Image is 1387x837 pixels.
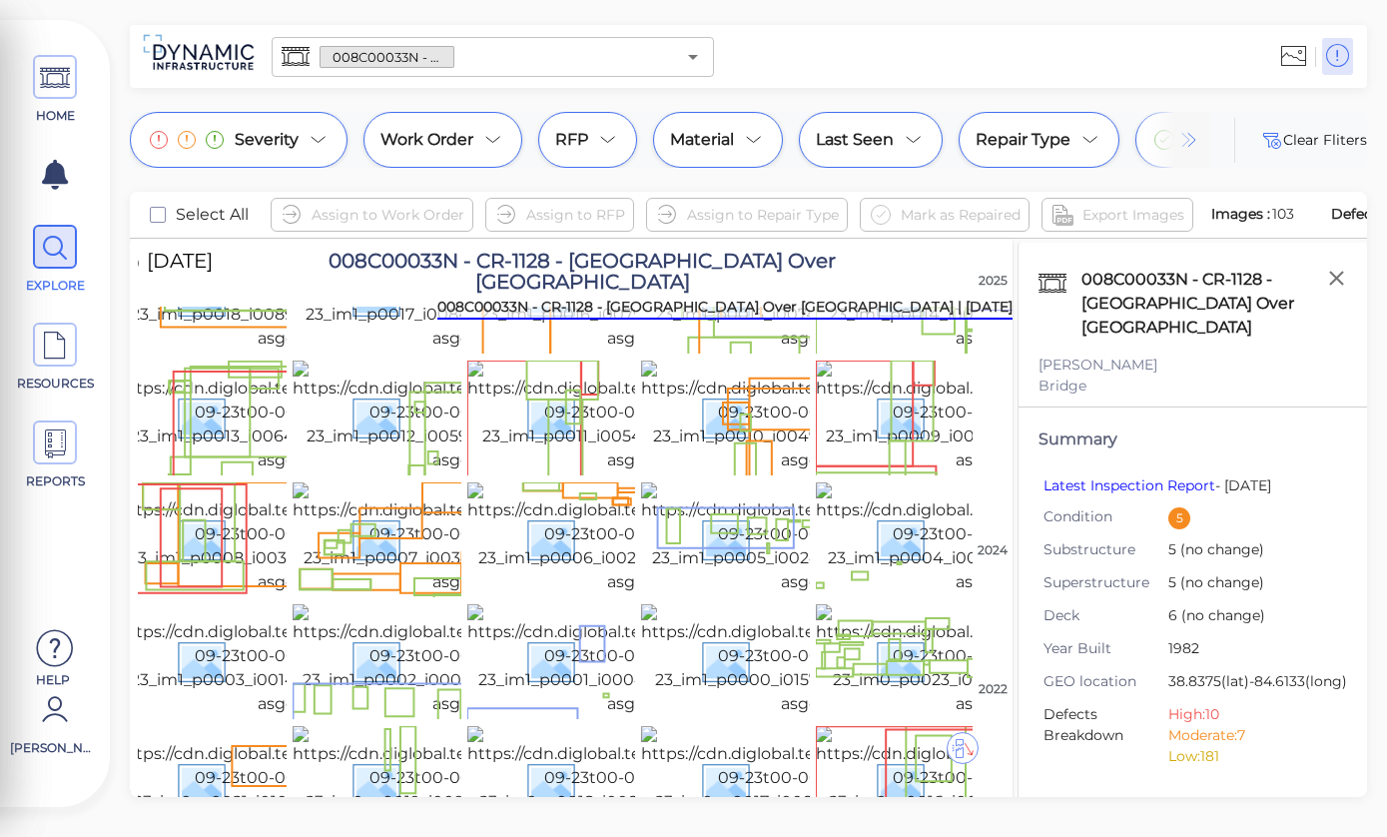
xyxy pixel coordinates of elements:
[380,128,473,152] span: Work Order
[1039,355,1347,376] div: [PERSON_NAME]
[312,203,464,227] span: Assign to Work Order
[467,361,833,472] img: https://cdn.diglobal.tech/width210/1484/2024-09-23t00-00-00_2024-09-23_im1_p0011_i0054_image_inde...
[10,323,100,393] a: RESOURCES
[641,482,1007,594] img: https://cdn.diglobal.tech/width210/1484/2024-09-23t00-00-00_2024-09-23_im1_p0005_i0024_image_inde...
[1043,506,1168,527] span: Condition
[1043,605,1168,626] span: Deck
[1177,606,1265,624] span: (no change)
[860,198,1030,232] button: Mark as Repaired
[13,375,98,393] span: RESOURCES
[1039,376,1347,397] div: Bridge
[1176,573,1264,591] span: (no change)
[670,128,734,152] span: Material
[1039,427,1347,451] div: Summary
[901,203,1021,227] span: Mark as Repaired
[1168,671,1347,694] span: 38.8375 (lat) -84.6133 (long)
[147,251,213,293] span: [DATE]
[555,128,588,152] span: RFP
[13,472,98,490] span: REPORTS
[1043,476,1271,494] span: - [DATE]
[816,604,1181,716] img: https://cdn.diglobal.tech/width210/1484/2024-09-23t00-00-00_2024-09-23_im0_p0023_i0113_image_inde...
[13,107,98,125] span: HOME
[646,198,848,232] button: Assign to Repair Type
[1082,203,1184,227] span: Export Images
[271,198,473,232] button: Assign to Work Order
[10,55,100,125] a: HOME
[641,604,1007,716] img: https://cdn.diglobal.tech/width210/1484/2024-09-23t00-00-00_2024-09-23_im1_p0000_i0157_image_inde...
[10,225,100,295] a: EXPLORE
[235,128,299,152] span: Severity
[13,277,98,295] span: EXPLORE
[1043,704,1168,767] span: Defects Breakdown
[1168,746,1332,767] li: Low: 181
[293,482,658,594] img: https://cdn.diglobal.tech/width210/1484/2024-09-23t00-00-00_2024-09-23_im1_p0007_i0034_image_inde...
[213,251,942,293] span: 008C00033N - CR-1128 - [GEOGRAPHIC_DATA] Over [GEOGRAPHIC_DATA]
[10,739,95,757] span: [PERSON_NAME]
[1168,725,1332,746] li: Moderate: 7
[467,604,833,716] img: https://cdn.diglobal.tech/width210/1484/2024-09-23t00-00-00_2024-09-23_im1_p0001_i0004_image_inde...
[10,671,95,687] span: Help
[679,43,707,71] button: Open
[293,361,658,472] img: https://cdn.diglobal.tech/width210/1484/2024-09-23t00-00-00_2024-09-23_im1_p0012_i0059_image_inde...
[176,203,249,227] span: Select All
[1043,476,1215,494] a: Latest Inspection Report
[1043,638,1168,659] span: Year Built
[973,272,1013,290] div: 2025
[1043,539,1168,560] span: Substructure
[1176,540,1264,558] span: (no change)
[1043,671,1168,692] span: GEO location
[1136,112,1211,168] img: small_overflow_gradient_end
[1041,198,1193,232] button: Export Images
[1168,638,1332,661] span: 1982
[1076,263,1347,345] div: 008C00033N - CR-1128 - [GEOGRAPHIC_DATA] Over [GEOGRAPHIC_DATA]
[1302,747,1372,822] iframe: Chat
[1259,128,1367,152] button: Clear Fliters
[816,482,1181,594] img: https://cdn.diglobal.tech/width210/1484/2024-09-23t00-00-00_2024-09-23_im1_p0004_i0018_image_inde...
[816,128,894,152] span: Last Seen
[1168,572,1332,595] span: 5
[816,361,1181,472] img: https://cdn.diglobal.tech/width210/1484/2024-09-23t00-00-00_2024-09-23_im1_p0009_i0044_image_inde...
[293,604,658,716] img: https://cdn.diglobal.tech/width210/1484/2024-09-23t00-00-00_2024-09-23_im1_p0002_i0009_image_inde...
[467,482,833,594] img: https://cdn.diglobal.tech/width210/1484/2024-09-23t00-00-00_2024-09-23_im1_p0006_i0029_image_inde...
[1043,572,1168,593] span: Superstructure
[526,203,625,227] span: Assign to RFP
[973,680,1013,698] div: 2022
[641,361,1007,472] img: https://cdn.diglobal.tech/width210/1484/2024-09-23t00-00-00_2024-09-23_im1_p0010_i0049_image_inde...
[485,198,634,232] button: Assign to RFP
[687,203,839,227] span: Assign to Repair Type
[1177,128,1201,152] img: container_overflow_arrow_end
[10,420,100,490] a: REPORTS
[1272,205,1294,223] span: 103
[976,128,1070,152] span: Repair Type
[1209,205,1272,223] span: Images :
[321,48,453,67] span: 008C00033N - CR-1128 - [GEOGRAPHIC_DATA] Over [GEOGRAPHIC_DATA]
[1168,605,1332,628] span: 6
[437,297,1013,320] div: 008C00033N - CR-1128 - [GEOGRAPHIC_DATA] Over [GEOGRAPHIC_DATA] | [DATE]
[973,541,1013,559] div: 2024
[1168,507,1190,529] div: 5
[1168,539,1332,562] span: 5
[1168,704,1332,725] li: High: 10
